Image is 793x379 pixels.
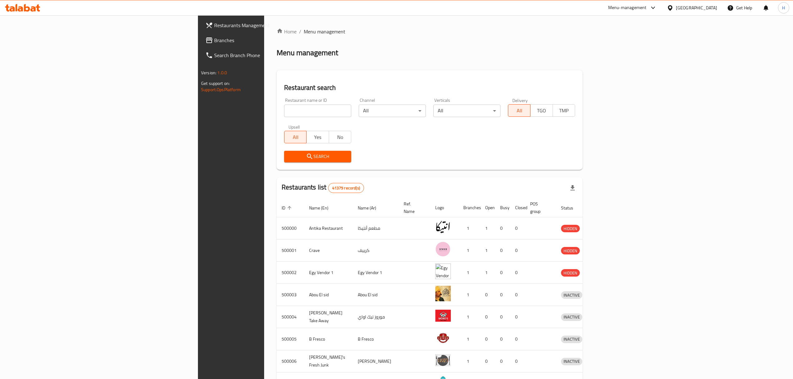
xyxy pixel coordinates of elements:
[435,308,451,323] img: Moro's Take Away
[353,217,399,239] td: مطعم أنتيكا
[353,350,399,372] td: [PERSON_NAME]
[306,131,329,143] button: Yes
[561,247,580,254] span: HIDDEN
[200,18,330,33] a: Restaurants Management
[510,239,525,262] td: 0
[458,284,480,306] td: 1
[458,217,480,239] td: 1
[353,239,399,262] td: كرييف
[282,183,364,193] h2: Restaurants list
[458,239,480,262] td: 1
[435,241,451,257] img: Crave
[510,328,525,350] td: 0
[435,286,451,301] img: Abou El sid
[458,350,480,372] td: 1
[309,204,337,212] span: Name (En)
[495,306,510,328] td: 0
[458,198,480,217] th: Branches
[358,204,384,212] span: Name (Ar)
[458,328,480,350] td: 1
[508,104,530,117] button: All
[561,313,582,321] span: INACTIVE
[288,125,300,129] label: Upsell
[200,48,330,63] a: Search Branch Phone
[530,200,549,215] span: POS group
[458,262,480,284] td: 1
[284,131,307,143] button: All
[530,104,553,117] button: TGO
[328,185,364,191] span: 41379 record(s)
[561,225,580,232] span: HIDDEN
[511,106,528,115] span: All
[495,198,510,217] th: Busy
[510,217,525,239] td: 0
[435,330,451,346] img: B Fresco
[510,306,525,328] td: 0
[510,262,525,284] td: 0
[284,105,351,117] input: Search for restaurant name or ID..
[495,284,510,306] td: 0
[435,219,451,235] img: Antika Restaurant
[676,4,717,11] div: [GEOGRAPHIC_DATA]
[433,105,500,117] div: All
[480,350,495,372] td: 0
[435,352,451,368] img: Lujo's Fresh Junk
[480,239,495,262] td: 1
[284,83,575,92] h2: Restaurant search
[480,284,495,306] td: 0
[332,133,349,142] span: No
[329,131,351,143] button: No
[495,217,510,239] td: 0
[359,105,426,117] div: All
[480,198,495,217] th: Open
[480,328,495,350] td: 0
[561,269,580,277] span: HIDDEN
[608,4,647,12] div: Menu-management
[480,262,495,284] td: 1
[555,106,573,115] span: TMP
[553,104,575,117] button: TMP
[200,33,330,48] a: Branches
[510,350,525,372] td: 0
[435,263,451,279] img: Egy Vendor 1
[404,200,423,215] span: Ref. Name
[282,204,293,212] span: ID
[561,358,582,365] span: INACTIVE
[512,98,528,102] label: Delivery
[287,133,304,142] span: All
[217,69,227,77] span: 1.0.0
[201,69,216,77] span: Version:
[353,284,399,306] td: Abou El sid
[510,284,525,306] td: 0
[214,37,325,44] span: Branches
[561,204,581,212] span: Status
[561,292,582,299] span: INACTIVE
[561,336,582,343] span: INACTIVE
[214,52,325,59] span: Search Branch Phone
[309,133,326,142] span: Yes
[533,106,550,115] span: TGO
[565,180,580,195] div: Export file
[561,313,582,321] div: INACTIVE
[495,328,510,350] td: 0
[284,151,351,162] button: Search
[353,328,399,350] td: B Fresco
[277,28,583,35] nav: breadcrumb
[328,183,364,193] div: Total records count
[495,350,510,372] td: 0
[782,4,785,11] span: H
[480,306,495,328] td: 0
[458,306,480,328] td: 1
[289,153,346,160] span: Search
[510,198,525,217] th: Closed
[353,306,399,328] td: موروز تيك اواي
[430,198,458,217] th: Logo
[201,79,230,87] span: Get support on:
[480,217,495,239] td: 1
[214,22,325,29] span: Restaurants Management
